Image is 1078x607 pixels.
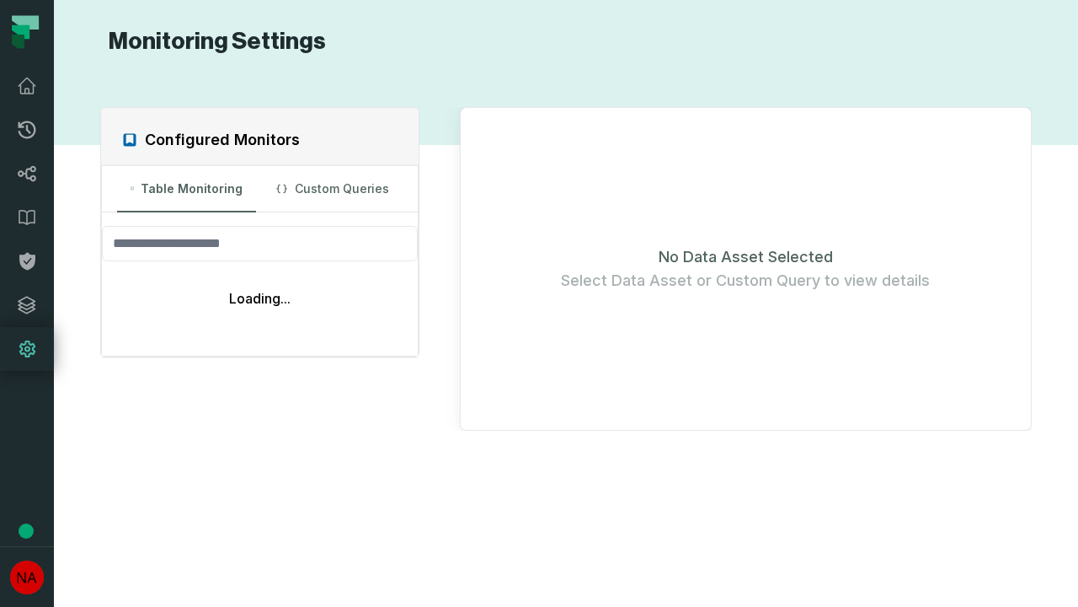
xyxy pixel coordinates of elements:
button: Custom Queries [263,166,402,212]
h1: Monitoring Settings [100,27,326,56]
div: Loading... [102,275,417,322]
h2: Configured Monitors [145,128,300,152]
button: Table Monitoring [117,166,256,212]
span: No Data Asset Selected [659,245,833,269]
span: Select Data Asset or Custom Query to view details [561,269,930,293]
div: Tooltip anchor [19,524,34,539]
img: avatar of No Repos Account [10,561,44,594]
